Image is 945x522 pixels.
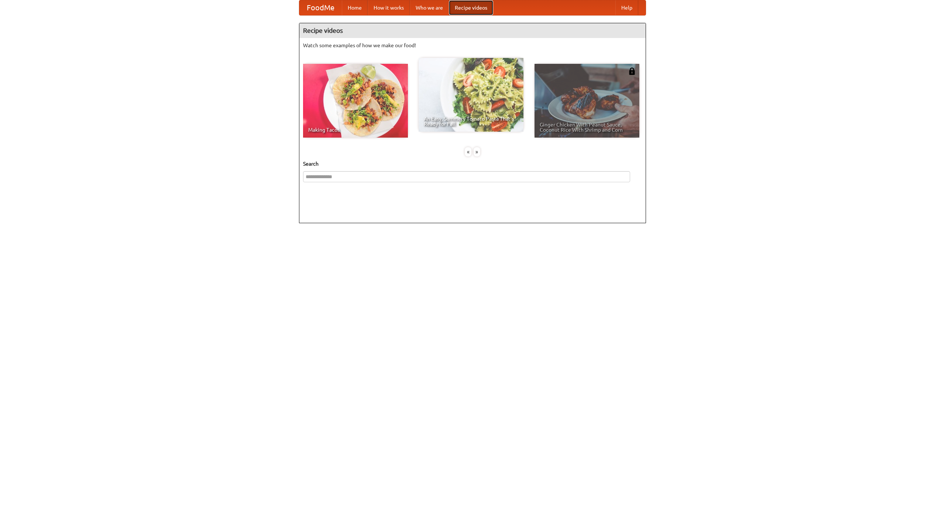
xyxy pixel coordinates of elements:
a: An Easy, Summery Tomato Pasta That's Ready for Fall [419,58,523,132]
h5: Search [303,160,642,167]
span: Making Tacos [308,127,403,132]
p: Watch some examples of how we make our food! [303,42,642,49]
img: 483408.png [628,68,636,75]
a: FoodMe [299,0,342,15]
a: Making Tacos [303,64,408,138]
h4: Recipe videos [299,23,646,38]
a: Recipe videos [449,0,493,15]
div: « [465,147,471,156]
a: Who we are [410,0,449,15]
span: An Easy, Summery Tomato Pasta That's Ready for Fall [424,116,518,127]
a: Home [342,0,368,15]
div: » [474,147,480,156]
a: How it works [368,0,410,15]
a: Help [615,0,638,15]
